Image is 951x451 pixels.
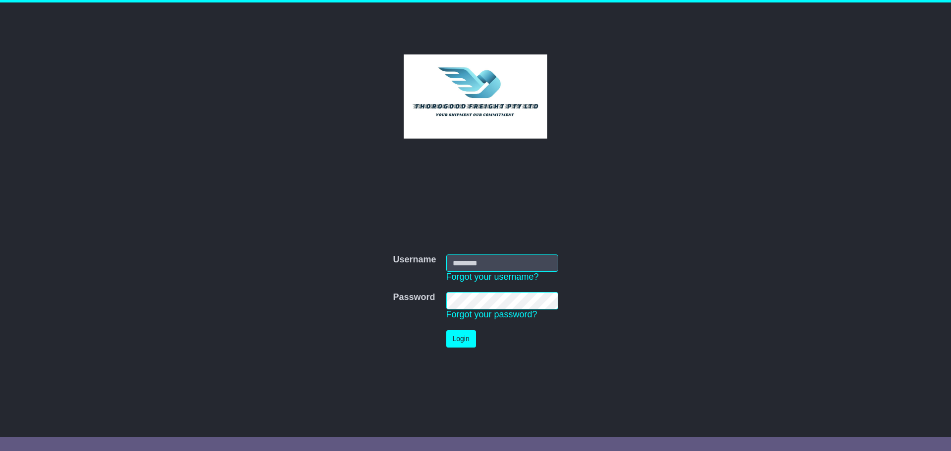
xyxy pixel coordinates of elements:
[446,272,539,282] a: Forgot your username?
[404,54,548,139] img: Thorogood Freight Pty Ltd
[446,309,537,319] a: Forgot your password?
[393,254,436,265] label: Username
[393,292,435,303] label: Password
[446,330,476,348] button: Login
